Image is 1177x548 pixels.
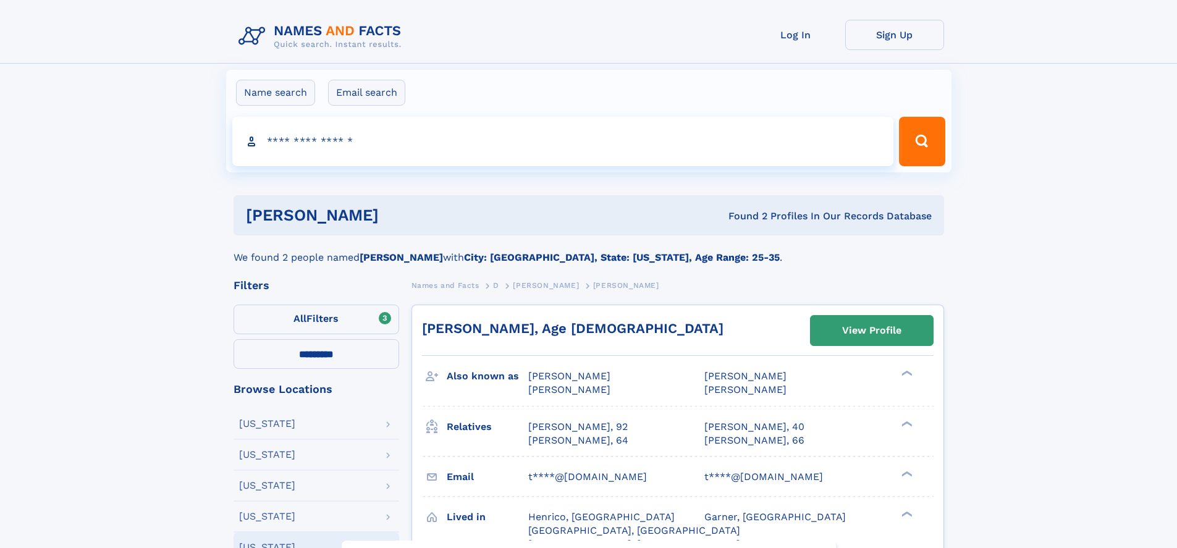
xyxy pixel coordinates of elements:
[234,384,399,395] div: Browse Locations
[234,305,399,334] label: Filters
[239,419,295,429] div: [US_STATE]
[528,384,610,395] span: [PERSON_NAME]
[447,366,528,387] h3: Also known as
[464,251,780,263] b: City: [GEOGRAPHIC_DATA], State: [US_STATE], Age Range: 25-35
[898,510,913,518] div: ❯
[513,281,579,290] span: [PERSON_NAME]
[493,277,499,293] a: D
[239,450,295,460] div: [US_STATE]
[898,470,913,478] div: ❯
[898,419,913,428] div: ❯
[528,511,675,523] span: Henrico, [GEOGRAPHIC_DATA]
[328,80,405,106] label: Email search
[234,235,944,265] div: We found 2 people named with .
[593,281,659,290] span: [PERSON_NAME]
[493,281,499,290] span: D
[842,316,901,345] div: View Profile
[360,251,443,263] b: [PERSON_NAME]
[447,416,528,437] h3: Relatives
[811,316,933,345] a: View Profile
[234,20,411,53] img: Logo Names and Facts
[246,208,554,223] h1: [PERSON_NAME]
[447,507,528,528] h3: Lived in
[528,420,628,434] a: [PERSON_NAME], 92
[704,420,804,434] a: [PERSON_NAME], 40
[232,117,894,166] input: search input
[293,313,306,324] span: All
[411,277,479,293] a: Names and Facts
[704,511,846,523] span: Garner, [GEOGRAPHIC_DATA]
[239,481,295,491] div: [US_STATE]
[704,384,787,395] span: [PERSON_NAME]
[447,466,528,487] h3: Email
[899,117,945,166] button: Search Button
[513,277,579,293] a: [PERSON_NAME]
[528,525,740,536] span: [GEOGRAPHIC_DATA], [GEOGRAPHIC_DATA]
[898,369,913,377] div: ❯
[704,370,787,382] span: [PERSON_NAME]
[422,321,723,336] a: [PERSON_NAME], Age [DEMOGRAPHIC_DATA]
[704,434,804,447] a: [PERSON_NAME], 66
[234,280,399,291] div: Filters
[528,434,628,447] a: [PERSON_NAME], 64
[528,370,610,382] span: [PERSON_NAME]
[554,209,932,223] div: Found 2 Profiles In Our Records Database
[845,20,944,50] a: Sign Up
[236,80,315,106] label: Name search
[239,512,295,521] div: [US_STATE]
[746,20,845,50] a: Log In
